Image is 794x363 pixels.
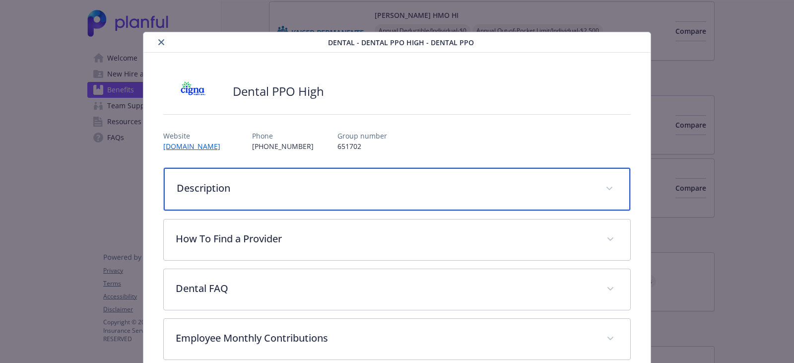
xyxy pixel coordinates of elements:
[164,168,630,211] div: Description
[252,141,314,151] p: [PHONE_NUMBER]
[337,141,387,151] p: 651702
[176,331,595,346] p: Employee Monthly Contributions
[233,83,324,100] h2: Dental PPO High
[163,76,223,106] img: CIGNA
[155,36,167,48] button: close
[164,319,630,360] div: Employee Monthly Contributions
[163,142,228,151] a: [DOMAIN_NAME]
[328,37,474,48] span: Dental - Dental PPO High - Dental PPO
[176,231,595,246] p: How To Find a Provider
[177,181,594,196] p: Description
[164,269,630,310] div: Dental FAQ
[164,219,630,260] div: How To Find a Provider
[176,281,595,296] p: Dental FAQ
[252,131,314,141] p: Phone
[337,131,387,141] p: Group number
[163,131,228,141] p: Website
